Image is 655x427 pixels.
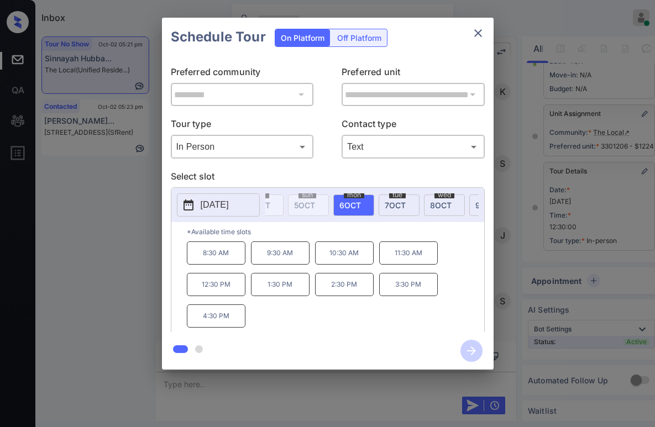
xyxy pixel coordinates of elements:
[187,304,245,328] p: 4:30 PM
[434,192,454,198] span: wed
[171,170,485,187] p: Select slot
[251,241,310,265] p: 9:30 AM
[379,241,438,265] p: 11:30 AM
[187,222,484,241] p: *Available time slots
[201,198,229,212] p: [DATE]
[339,201,361,210] span: 6 OCT
[342,65,485,83] p: Preferred unit
[332,29,387,46] div: Off Platform
[162,18,275,56] h2: Schedule Tour
[251,273,310,296] p: 1:30 PM
[174,138,311,156] div: In Person
[344,192,364,198] span: mon
[385,201,406,210] span: 7 OCT
[315,241,374,265] p: 10:30 AM
[424,194,465,216] div: date-select
[187,273,245,296] p: 12:30 PM
[342,117,485,135] p: Contact type
[467,22,489,44] button: close
[454,336,489,365] button: btn-next
[430,201,452,210] span: 8 OCT
[379,194,420,216] div: date-select
[389,192,406,198] span: tue
[171,117,314,135] p: Tour type
[275,29,330,46] div: On Platform
[333,194,374,216] div: date-select
[315,273,374,296] p: 2:30 PM
[469,194,510,216] div: date-select
[187,241,245,265] p: 8:30 AM
[379,273,438,296] p: 3:30 PM
[344,138,482,156] div: Text
[171,65,314,83] p: Preferred community
[177,193,260,217] button: [DATE]
[475,201,497,210] span: 9 OCT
